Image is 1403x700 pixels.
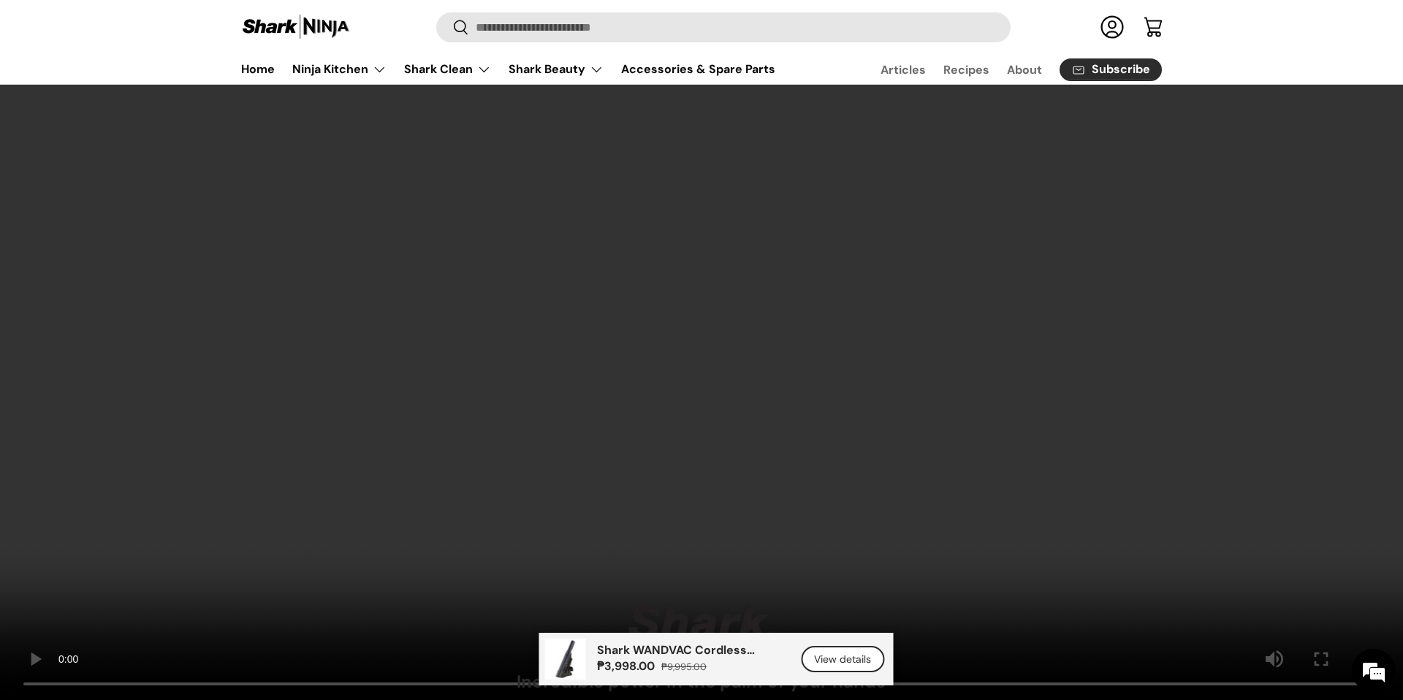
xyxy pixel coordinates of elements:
[241,55,775,84] nav: Primary
[7,399,278,450] textarea: Type your message and hit 'Enter'
[85,184,202,332] span: We're online!
[1092,64,1150,76] span: Subscribe
[881,56,926,84] a: Articles
[241,55,275,83] a: Home
[621,55,775,83] a: Accessories & Spare Parts
[598,658,659,674] strong: ₱3,998.00
[76,82,246,101] div: Chat with us now
[802,646,885,673] a: View details
[1007,56,1042,84] a: About
[943,56,989,84] a: Recipes
[1060,58,1162,81] a: Subscribe
[240,7,275,42] div: Minimize live chat window
[598,643,784,657] p: Shark WANDVAC Cordless Handheld Vacuum (WV210)
[517,670,886,693] h3: Incredible power in the palm of your hands​
[500,55,612,84] summary: Shark Beauty
[395,55,500,84] summary: Shark Clean
[845,55,1162,84] nav: Secondary
[662,661,707,673] s: ₱9,995.00
[241,13,351,42] img: Shark Ninja Philippines
[284,55,395,84] summary: Ninja Kitchen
